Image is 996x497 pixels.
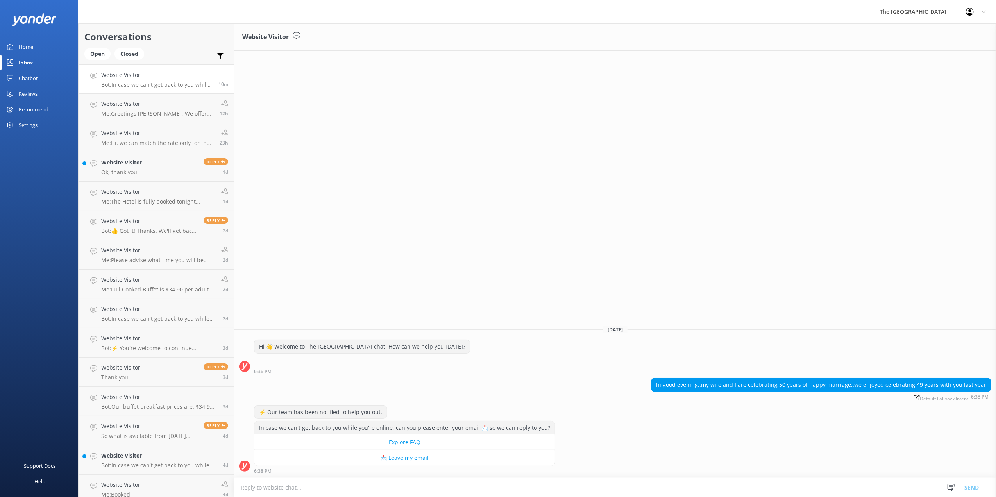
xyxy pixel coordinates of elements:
div: In case we can't get back to you while you're online, can you please enter your email 📩 so we can... [254,421,555,434]
a: Website VisitorBot:⚡ You're welcome to continue messaging and then leave your email 📩 in case we ... [79,328,234,358]
div: Inbox [19,55,33,70]
span: Aug 23 2025 07:36pm (UTC +12:00) Pacific/Auckland [220,139,228,146]
a: Website VisitorMe:Full Cooked Buffet is $34.90 per adult or Continental is $24.90 per adult2d [79,270,234,299]
a: Website VisitorBot:In case we can't get back to you while you're online, can you please enter you... [79,445,234,475]
p: Bot: In case we can't get back to you while you're online, can you please enter your email 📩 so w... [101,462,217,469]
strong: 6:38 PM [254,469,272,474]
a: Website VisitorBot:Our buffet breakfast prices are: $34.90 per adult for cooked, $24.90 per adult... [79,387,234,416]
p: Ok, thank you! [101,169,142,176]
h4: Website Visitor [101,275,215,284]
span: Aug 21 2025 09:18pm (UTC +12:00) Pacific/Auckland [223,315,228,322]
span: Aug 23 2025 05:48pm (UTC +12:00) Pacific/Auckland [223,169,228,175]
div: Settings [19,117,38,133]
div: Closed [114,48,144,60]
span: Reply [204,422,228,429]
div: Help [34,474,45,489]
span: Reply [204,217,228,224]
h4: Website Visitor [101,422,198,431]
img: yonder-white-logo.png [12,13,57,26]
strong: 6:36 PM [254,369,272,374]
h4: Website Visitor [101,158,142,167]
p: Me: Please advise what time you will be arriving [101,257,215,264]
h4: Website Visitor [101,363,140,372]
p: Me: Hi, we can match the rate only for the Deluxe King Studio room type. if you8 wish to proceed ... [101,139,214,147]
p: Bot: 👍 Got it! Thanks. We'll get back to you as soon as we can [101,227,198,234]
div: Chatbot [19,70,38,86]
p: Thank you! [101,374,140,381]
span: Aug 21 2025 04:10pm (UTC +12:00) Pacific/Auckland [223,374,228,381]
h4: Website Visitor [101,100,214,108]
div: Home [19,39,33,55]
h4: Website Visitor [101,129,214,138]
a: Website VisitorBot:In case we can't get back to you while you're online, can you please enter you... [79,299,234,328]
h4: Website Visitor [101,217,198,225]
h3: Website Visitor [242,32,289,42]
p: Bot: Our buffet breakfast prices are: $34.90 per adult for cooked, $24.90 per adult for continent... [101,403,217,410]
a: Website VisitorBot:👍 Got it! Thanks. We'll get back to you as soon as we canReply2d [79,211,234,240]
span: Aug 21 2025 05:13pm (UTC +12:00) Pacific/Auckland [223,345,228,351]
h4: Website Visitor [101,246,215,255]
button: 📩 Leave my email [254,450,555,466]
div: Support Docs [24,458,56,474]
div: Aug 24 2025 06:38pm (UTC +12:00) Pacific/Auckland [254,468,555,474]
div: ⚡ Our team has been notified to help you out. [254,406,387,419]
h2: Conversations [84,29,228,44]
p: Bot: In case we can't get back to you while you're online, can you please enter your email 📩 so w... [101,81,213,88]
h4: Website Visitor [101,188,215,196]
p: Me: The Hotel is fully booked tonight ([DATE] ) [101,198,215,205]
h4: Website Visitor [101,71,213,79]
a: Website VisitorOk, thank you!Reply1d [79,152,234,182]
h4: Website Visitor [101,481,140,489]
span: Reply [204,158,228,165]
a: Website VisitorMe:Greetings [PERSON_NAME], We offer reserved paid parking & limited paid EV charg... [79,94,234,123]
span: Aug 24 2025 06:06am (UTC +12:00) Pacific/Auckland [220,110,228,117]
span: Aug 21 2025 10:53pm (UTC +12:00) Pacific/Auckland [223,286,228,293]
a: Website VisitorThank you!Reply3d [79,358,234,387]
a: Website VisitorSo what is available from [DATE] until [DATE] thenReply4d [79,416,234,445]
span: Aug 23 2025 01:02pm (UTC +12:00) Pacific/Auckland [223,198,228,205]
h4: Website Visitor [101,393,217,401]
h4: Website Visitor [101,305,217,313]
span: Aug 20 2025 09:32pm (UTC +12:00) Pacific/Auckland [223,403,228,410]
a: Website VisitorMe:Please advise what time you will be arriving2d [79,240,234,270]
p: Bot: In case we can't get back to you while you're online, can you please enter your email 📩 so w... [101,315,217,322]
span: Aug 24 2025 06:38pm (UTC +12:00) Pacific/Auckland [218,81,228,88]
span: Aug 22 2025 08:16am (UTC +12:00) Pacific/Auckland [223,257,228,263]
strong: 6:38 PM [971,395,989,401]
p: So what is available from [DATE] until [DATE] then [101,433,198,440]
div: Aug 24 2025 06:36pm (UTC +12:00) Pacific/Auckland [254,368,470,374]
span: Aug 22 2025 02:03pm (UTC +12:00) Pacific/Auckland [223,227,228,234]
p: Bot: ⚡ You're welcome to continue messaging and then leave your email 📩 in case we can't respond ... [101,345,217,352]
div: Reviews [19,86,38,102]
div: hi good evening..my wife and I are celebrating 50 years of happy marriage..we enjoyed celebrating... [651,378,991,392]
div: Hi 👋 Welcome to The [GEOGRAPHIC_DATA] chat. How can we help you [DATE]? [254,340,470,353]
div: Recommend [19,102,48,117]
h4: Website Visitor [101,451,217,460]
h4: Website Visitor [101,334,217,343]
span: Default Fallback Intent [914,395,968,401]
span: [DATE] [603,326,628,333]
div: Open [84,48,111,60]
span: Reply [204,363,228,370]
button: Explore FAQ [254,434,555,450]
p: Me: Full Cooked Buffet is $34.90 per adult or Continental is $24.90 per adult [101,286,215,293]
div: Aug 24 2025 06:38pm (UTC +12:00) Pacific/Auckland [651,394,991,401]
a: Website VisitorMe:Hi, we can match the rate only for the Deluxe King Studio room type. if you8 wi... [79,123,234,152]
a: Website VisitorMe:The Hotel is fully booked tonight ([DATE] )1d [79,182,234,211]
p: Me: Greetings [PERSON_NAME], We offer reserved paid parking & limited paid EV charging stations a... [101,110,214,117]
span: Aug 20 2025 03:10pm (UTC +12:00) Pacific/Auckland [223,462,228,468]
a: Open [84,49,114,58]
a: Closed [114,49,148,58]
span: Aug 20 2025 06:23pm (UTC +12:00) Pacific/Auckland [223,433,228,439]
a: Website VisitorBot:In case we can't get back to you while you're online, can you please enter you... [79,64,234,94]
